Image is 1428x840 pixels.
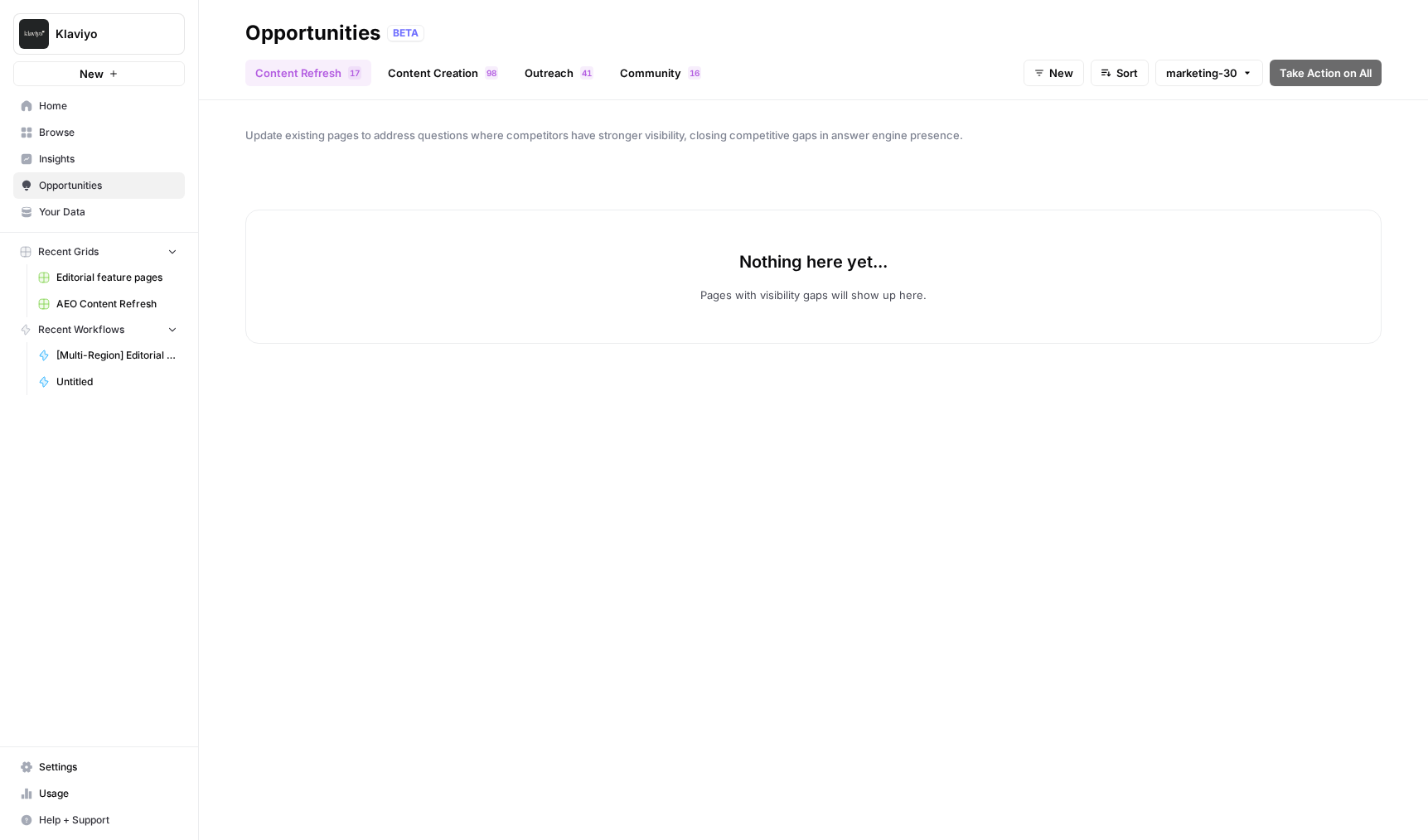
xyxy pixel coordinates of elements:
[245,60,371,86] a: Content Refresh17
[56,270,177,285] span: Editorial feature pages
[13,146,185,172] a: Insights
[1280,65,1372,81] span: Take Action on All
[39,813,177,828] span: Help + Support
[13,61,185,86] button: New
[56,26,156,42] span: Klaviyo
[1091,60,1149,86] button: Sort
[56,374,177,389] span: Untitled
[695,66,699,80] span: 6
[245,20,380,46] div: Opportunities
[39,125,177,140] span: Browse
[19,19,49,49] img: Klaviyo Logo
[38,322,124,337] span: Recent Workflows
[688,66,701,80] div: 16
[491,66,496,80] span: 8
[56,297,177,311] span: AEO Content Refresh
[1116,65,1138,81] span: Sort
[39,760,177,775] span: Settings
[13,780,185,807] a: Usage
[13,93,185,119] a: Home
[587,66,592,80] span: 1
[1270,60,1382,86] button: Take Action on All
[39,152,177,167] span: Insights
[31,291,185,317] a: AEO Content Refresh
[700,287,927,303] p: Pages with visibility gaps will show up here.
[387,25,424,41] div: BETA
[13,13,185,55] button: Workspace: Klaviyo
[31,264,185,291] a: Editorial feature pages
[378,60,508,86] a: Content Creation98
[31,369,185,395] a: Untitled
[1166,65,1237,81] span: marketing-30
[39,178,177,193] span: Opportunities
[39,205,177,220] span: Your Data
[739,250,888,273] p: Nothing here yet...
[13,239,185,264] button: Recent Grids
[31,342,185,369] a: [Multi-Region] Editorial feature page
[485,66,498,80] div: 98
[38,244,99,259] span: Recent Grids
[690,66,695,80] span: 1
[1155,60,1263,86] button: marketing-30
[13,807,185,833] button: Help + Support
[39,786,177,801] span: Usage
[486,66,491,80] span: 9
[610,60,711,86] a: Community16
[580,66,593,80] div: 41
[582,66,587,80] span: 4
[1024,60,1084,86] button: New
[515,60,603,86] a: Outreach41
[13,119,185,146] a: Browse
[39,99,177,113] span: Home
[245,127,1382,143] span: Update existing pages to address questions where competitors have stronger visibility, closing co...
[350,66,355,80] span: 1
[355,66,360,80] span: 7
[56,348,177,363] span: [Multi-Region] Editorial feature page
[13,172,185,199] a: Opportunities
[80,65,104,82] span: New
[348,66,361,80] div: 17
[13,199,185,225] a: Your Data
[1049,65,1073,81] span: New
[13,317,185,342] button: Recent Workflows
[13,754,185,780] a: Settings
